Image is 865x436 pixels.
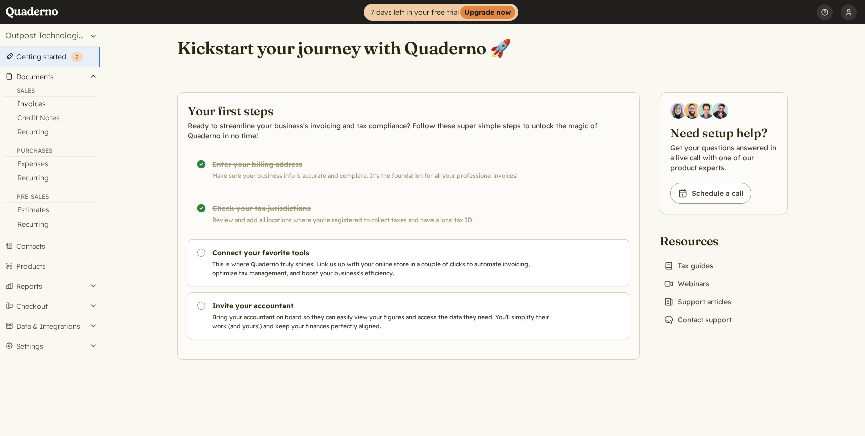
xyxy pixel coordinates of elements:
[4,87,96,97] div: Sales
[670,143,777,173] p: Get your questions answered in a live call with one of our product experts.
[212,301,554,311] h3: Invite your accountant
[660,259,717,273] a: Tax guides
[684,103,700,119] img: Jairo Fumero, Account Executive at Quaderno
[670,183,751,204] a: Schedule a call
[670,103,686,119] img: Diana Carrasco, Account Executive at Quaderno
[4,193,96,203] div: Pre-Sales
[660,277,713,291] a: Webinars
[188,239,629,286] a: Connect your favorite tools This is where Quaderno truly shines! Link us up with your online stor...
[188,103,629,119] h2: Your first steps
[460,6,515,19] strong: Upgrade now
[212,248,554,258] h3: Connect your favorite tools
[660,313,736,327] a: Contact support
[212,260,554,278] p: This is where Quaderno truly shines! Link us up with your online store in a couple of clicks to a...
[4,147,96,157] div: Purchases
[660,295,735,309] a: Support articles
[177,37,511,59] h1: Kickstart your journey with Quaderno 🚀
[698,103,714,119] img: Ivo Oltmans, Business Developer at Quaderno
[660,233,736,249] h2: Resources
[75,53,79,61] span: 2
[364,4,518,21] a: 7 days left in your free trialUpgrade now
[188,121,629,141] p: Ready to streamline your business's invoicing and tax compliance? Follow these super simple steps...
[670,125,777,141] h2: Need setup help?
[188,292,629,339] a: Invite your accountant Bring your accountant on board so they can easily view your figures and ac...
[212,313,554,331] p: Bring your accountant on board so they can easily view your figures and access the data they need...
[712,103,728,119] img: Javier Rubio, DevRel at Quaderno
